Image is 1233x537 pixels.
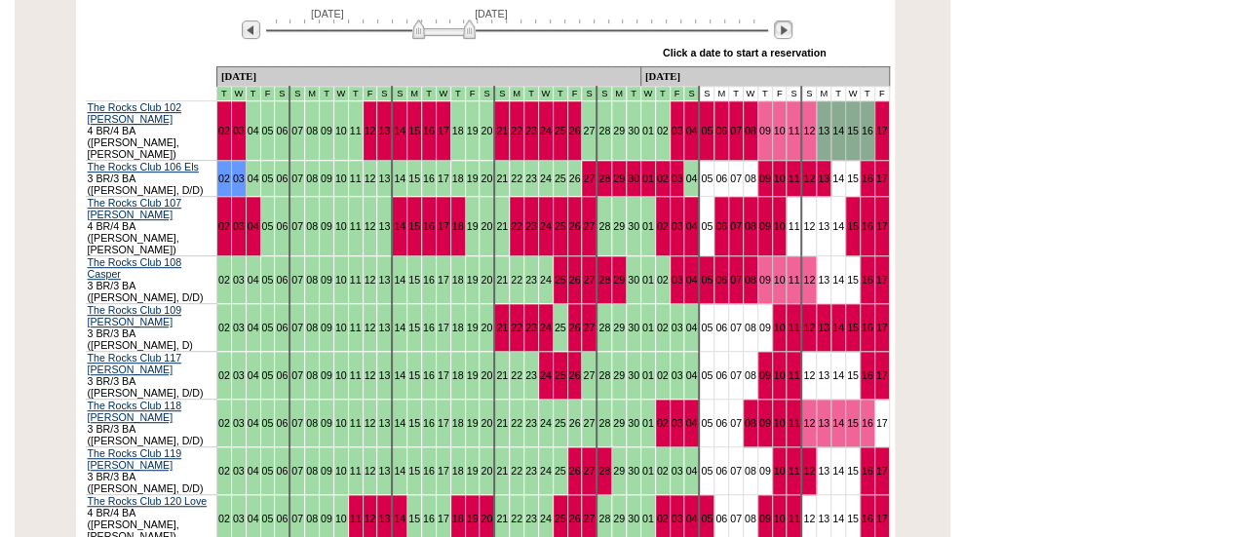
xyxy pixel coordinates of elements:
a: 14 [394,220,405,232]
a: 10 [335,173,347,184]
a: 12 [803,220,815,232]
a: 27 [583,220,595,232]
a: 15 [408,125,420,136]
a: 02 [657,274,669,286]
a: 12 [803,125,815,136]
a: 05 [262,274,274,286]
a: 18 [452,220,464,232]
a: The Rocks Club 109 [PERSON_NAME] [88,304,182,327]
a: 18 [452,369,464,381]
a: 16 [423,417,435,429]
a: 28 [598,322,610,333]
a: 04 [248,125,259,136]
a: 08 [306,322,318,333]
a: 04 [685,173,697,184]
a: 25 [555,173,566,184]
a: 05 [701,125,713,136]
a: 08 [745,173,756,184]
a: 12 [803,322,815,333]
a: 10 [774,369,786,381]
a: 06 [276,220,288,232]
a: 14 [832,274,844,286]
a: The Rocks Club 108 Casper [88,256,182,280]
a: 07 [730,125,742,136]
a: 07 [291,369,303,381]
a: 14 [394,125,405,136]
a: 13 [818,369,829,381]
a: 03 [233,417,245,429]
a: 02 [218,417,230,429]
a: 07 [291,125,303,136]
a: 25 [555,322,566,333]
a: 17 [438,173,449,184]
a: 07 [730,274,742,286]
a: 16 [862,220,873,232]
a: 16 [423,274,435,286]
a: 25 [555,220,566,232]
a: 05 [262,173,274,184]
a: 09 [321,322,332,333]
a: 13 [818,322,829,333]
a: 05 [701,274,713,286]
a: 23 [525,220,537,232]
a: 23 [525,173,537,184]
a: The Rocks Club 106 Els [88,161,199,173]
a: 16 [862,274,873,286]
a: 03 [233,369,245,381]
a: 07 [730,322,742,333]
a: 07 [730,220,742,232]
a: 06 [715,125,727,136]
a: 02 [218,322,230,333]
a: 29 [613,274,625,286]
a: 16 [862,369,873,381]
a: 27 [583,274,595,286]
a: 06 [715,322,727,333]
a: 03 [233,220,245,232]
a: 05 [701,369,713,381]
a: 09 [759,173,771,184]
a: 02 [218,220,230,232]
a: 04 [685,125,697,136]
a: 03 [233,173,245,184]
a: 02 [218,274,230,286]
a: 18 [452,274,464,286]
a: 24 [540,220,552,232]
a: 10 [335,417,347,429]
a: 16 [862,173,873,184]
a: The Rocks Club 118 [PERSON_NAME] [88,400,182,423]
a: 24 [540,173,552,184]
a: 10 [774,125,786,136]
a: 09 [321,125,332,136]
a: 08 [306,417,318,429]
a: 01 [642,173,654,184]
a: 24 [540,369,552,381]
a: 13 [378,322,390,333]
a: 14 [832,369,844,381]
a: 28 [598,125,610,136]
a: 18 [452,125,464,136]
a: 17 [438,369,449,381]
a: 04 [248,173,259,184]
a: 05 [701,322,713,333]
a: 11 [350,369,362,381]
a: 11 [350,274,362,286]
a: 06 [276,322,288,333]
a: 04 [248,417,259,429]
a: 14 [394,369,405,381]
a: 03 [672,369,683,381]
a: 20 [481,220,492,232]
a: 27 [583,369,595,381]
a: 30 [628,220,639,232]
a: 29 [613,322,625,333]
a: 25 [555,274,566,286]
a: 15 [847,274,859,286]
a: 02 [218,369,230,381]
a: 23 [525,274,537,286]
a: 06 [715,173,727,184]
a: 07 [291,417,303,429]
a: 09 [759,220,771,232]
a: 17 [876,274,888,286]
a: 09 [321,369,332,381]
a: 08 [745,369,756,381]
a: 10 [774,220,786,232]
